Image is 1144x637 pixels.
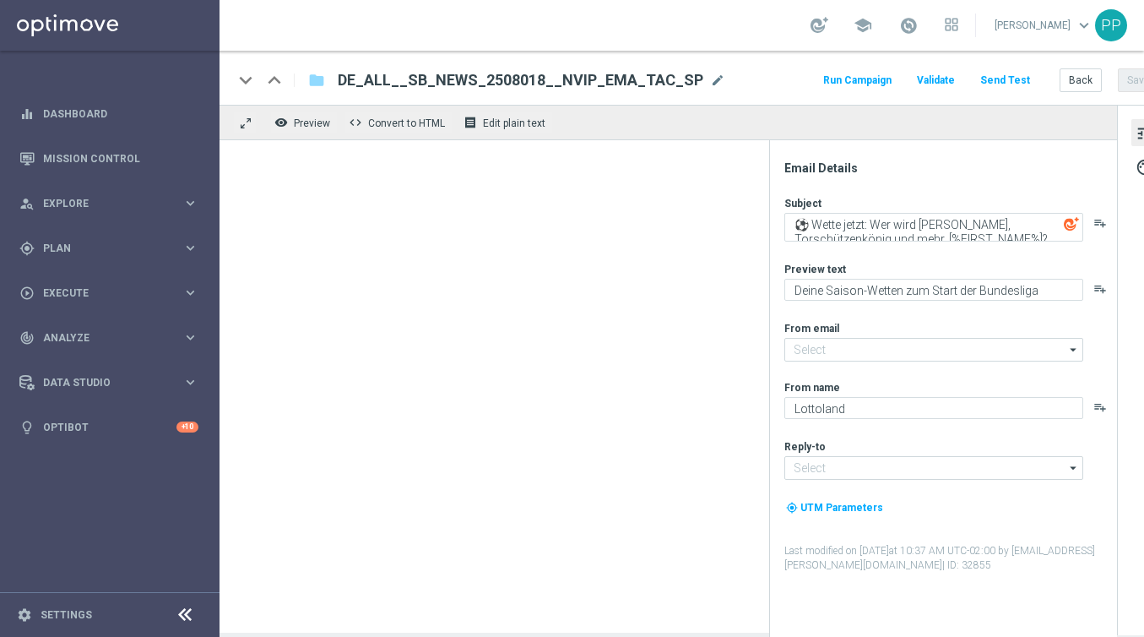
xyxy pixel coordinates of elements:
button: Mission Control [19,152,199,166]
span: Plan [43,243,182,253]
i: lightbulb [19,420,35,435]
i: arrow_drop_down [1065,457,1082,479]
span: Explore [43,199,182,209]
a: Mission Control [43,136,198,181]
span: Execute [43,288,182,298]
a: [PERSON_NAME]keyboard_arrow_down [993,13,1095,38]
span: code [349,116,362,129]
i: folder [308,70,325,90]
div: Plan [19,241,182,256]
i: keyboard_arrow_right [182,240,198,256]
button: lightbulb Optibot +10 [19,421,199,434]
input: Select [784,338,1083,362]
i: keyboard_arrow_right [182,374,198,390]
div: Dashboard [19,91,198,136]
button: remove_red_eye Preview [270,112,338,133]
div: Explore [19,196,182,211]
i: person_search [19,196,35,211]
span: Analyze [43,333,182,343]
span: mode_edit [710,73,725,88]
div: Execute [19,286,182,301]
div: +10 [176,422,198,433]
button: playlist_add [1093,282,1107,296]
label: Subject [784,197,821,210]
button: Validate [914,69,957,92]
i: receipt [464,116,477,129]
span: DE_ALL__SB_NEWS_2508018__NVIP_EMA_TAC_SP [338,70,703,90]
i: keyboard_arrow_right [182,195,198,211]
a: Dashboard [43,91,198,136]
i: keyboard_arrow_right [182,329,198,346]
div: Analyze [19,330,182,346]
label: Reply-to [784,440,826,454]
button: gps_fixed Plan keyboard_arrow_right [19,242,199,255]
button: person_search Explore keyboard_arrow_right [19,197,199,210]
div: Optibot [19,405,198,449]
i: play_circle_outline [19,286,35,301]
span: Preview [294,117,330,129]
span: Convert to HTML [368,117,445,129]
label: Last modified on [DATE] at 10:37 AM UTC-02:00 by [EMAIL_ADDRESS][PERSON_NAME][DOMAIN_NAME] [784,544,1115,573]
i: gps_fixed [19,241,35,256]
a: Optibot [43,405,176,449]
input: Select [784,456,1083,480]
span: school [854,16,872,35]
i: remove_red_eye [274,116,288,129]
button: Back [1060,68,1102,92]
button: play_circle_outline Execute keyboard_arrow_right [19,286,199,300]
div: PP [1095,9,1127,41]
button: code Convert to HTML [344,112,453,133]
label: From name [784,381,840,395]
i: settings [17,607,32,623]
span: keyboard_arrow_down [1075,16,1093,35]
div: Mission Control [19,136,198,181]
i: my_location [786,502,798,514]
i: track_changes [19,330,35,346]
span: UTM Parameters [800,502,883,514]
button: playlist_add [1093,216,1107,230]
button: receipt Edit plain text [459,112,553,133]
i: keyboard_arrow_right [182,285,198,301]
button: Send Test [978,69,1033,92]
img: optiGenie.svg [1064,216,1079,231]
label: From email [784,322,839,335]
div: Data Studio [19,375,182,390]
a: Settings [41,610,92,620]
button: Run Campaign [821,69,894,92]
label: Preview text [784,263,846,276]
span: Data Studio [43,378,182,388]
button: Data Studio keyboard_arrow_right [19,376,199,389]
button: equalizer Dashboard [19,107,199,121]
button: track_changes Analyze keyboard_arrow_right [19,331,199,345]
span: Validate [917,74,955,86]
div: Email Details [784,161,1115,176]
button: playlist_add [1093,400,1107,414]
span: | ID: 32855 [942,559,991,571]
button: folder [306,67,327,94]
button: my_location UTM Parameters [784,498,885,517]
span: Edit plain text [483,117,545,129]
i: equalizer [19,106,35,122]
i: arrow_drop_down [1065,339,1082,361]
